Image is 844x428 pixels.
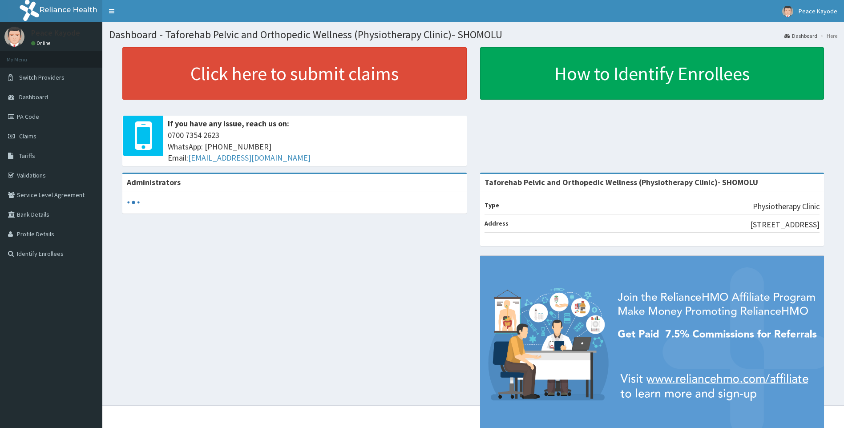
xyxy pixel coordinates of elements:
[122,47,467,100] a: Click here to submit claims
[188,153,311,163] a: [EMAIL_ADDRESS][DOMAIN_NAME]
[31,29,80,37] p: Peace Kayode
[127,177,181,187] b: Administrators
[818,32,837,40] li: Here
[753,201,820,212] p: Physiotherapy Clinic
[19,152,35,160] span: Tariffs
[168,118,289,129] b: If you have any issue, reach us on:
[485,201,499,209] b: Type
[485,177,758,187] strong: Taforehab Pelvic and Orthopedic Wellness (Physiotherapy Clinic)- SHOMOLU
[109,29,837,40] h1: Dashboard - Taforehab Pelvic and Orthopedic Wellness (Physiotherapy Clinic)- SHOMOLU
[19,132,36,140] span: Claims
[480,47,824,100] a: How to Identify Enrollees
[799,7,837,15] span: Peace Kayode
[168,129,462,164] span: 0700 7354 2623 WhatsApp: [PHONE_NUMBER] Email:
[19,93,48,101] span: Dashboard
[4,27,24,47] img: User Image
[750,219,820,230] p: [STREET_ADDRESS]
[19,73,65,81] span: Switch Providers
[127,196,140,209] svg: audio-loading
[782,6,793,17] img: User Image
[485,219,509,227] b: Address
[784,32,817,40] a: Dashboard
[31,40,52,46] a: Online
